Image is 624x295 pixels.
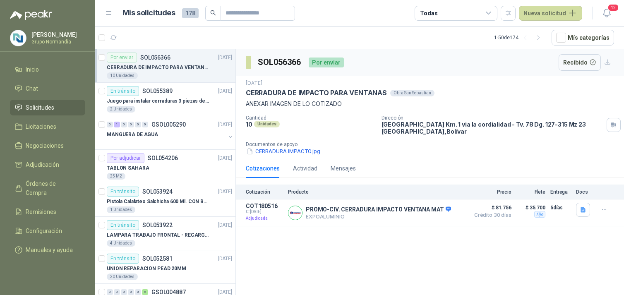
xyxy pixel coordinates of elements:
button: Mís categorías [552,30,614,46]
div: 0 [128,289,134,295]
span: Licitaciones [26,122,56,131]
div: Unidades [254,121,280,127]
p: Juego para instalar cerraduras 3 piezas de acero al carbono - Pretul [107,97,210,105]
a: Por adjudicarSOL054206[DATE] TABLON SAHARA25 M2 [95,150,235,183]
a: 0 1 0 0 0 0 GSOL005290[DATE] MANGUERA DE AGUA [107,120,234,146]
button: CERRADURA IMPACTO.jpg [246,147,321,156]
span: Manuales y ayuda [26,245,73,254]
p: SOL053924 [142,189,173,194]
p: $ 35.700 [516,203,545,213]
div: 1 Unidades [107,206,135,213]
p: 5 días [550,203,571,213]
div: 2 Unidades [107,106,135,113]
p: UNION REPARACION PEAD 20MM [107,265,186,273]
a: Por enviarSOL056366[DATE] CERRADURA DE IMPACTO PARA VENTANAS10 Unidades [95,49,235,83]
a: Solicitudes [10,100,85,115]
p: CERRADURA DE IMPACTO PARA VENTANAS [107,64,210,72]
div: 2 [142,289,148,295]
p: Adjudicada [246,214,283,223]
div: En tránsito [107,220,139,230]
div: 0 [107,122,113,127]
span: 12 [607,4,619,12]
div: Por enviar [107,53,137,62]
p: [DATE] [218,221,232,229]
button: Nueva solicitud [519,6,582,21]
div: 10 Unidades [107,72,138,79]
button: 12 [599,6,614,21]
span: $ 81.756 [470,203,511,213]
span: Chat [26,84,38,93]
a: Licitaciones [10,119,85,134]
p: Docs [576,189,593,195]
img: Logo peakr [10,10,52,20]
a: Manuales y ayuda [10,242,85,258]
div: 4 Unidades [107,240,135,247]
div: 0 [121,122,127,127]
h1: Mis solicitudes [122,7,175,19]
div: Por adjudicar [107,153,144,163]
a: Órdenes de Compra [10,176,85,201]
p: [DATE] [246,79,262,87]
div: En tránsito [107,187,139,197]
p: Grupo Normandía [31,39,83,44]
div: 20 Unidades [107,273,138,280]
p: Precio [470,189,511,195]
img: Company Logo [10,30,26,46]
div: Mensajes [331,164,356,173]
p: SOL052581 [142,256,173,261]
a: En tránsitoSOL055389[DATE] Juego para instalar cerraduras 3 piezas de acero al carbono - Pretul2 ... [95,83,235,116]
p: [DATE] [218,154,232,162]
p: Producto [288,189,465,195]
p: Documentos de apoyo [246,142,621,147]
p: [DATE] [218,87,232,95]
div: 25 M2 [107,173,125,180]
span: Negociaciones [26,141,64,150]
p: CERRADURA DE IMPACTO PARA VENTANAS [246,89,387,97]
p: COT180516 [246,203,283,209]
div: 0 [128,122,134,127]
p: [DATE] [218,121,232,129]
span: 178 [182,8,199,18]
a: En tránsitoSOL053922[DATE] LAMPARA TRABAJO FRONTAL - RECARGABLE4 Unidades [95,217,235,250]
span: Solicitudes [26,103,54,112]
p: SOL053922 [142,222,173,228]
p: MANGUERA DE AGUA [107,131,158,139]
div: 0 [142,122,148,127]
span: Remisiones [26,207,56,216]
a: Adjudicación [10,157,85,173]
span: Inicio [26,65,39,74]
p: SOL056366 [140,55,170,60]
p: SOL055389 [142,88,173,94]
p: TABLON SAHARA [107,164,149,172]
p: Dirección [382,115,604,121]
p: [DATE] [218,188,232,196]
span: Órdenes de Compra [26,179,77,197]
a: Remisiones [10,204,85,220]
div: 0 [135,122,141,127]
a: En tránsitoSOL052581[DATE] UNION REPARACION PEAD 20MM20 Unidades [95,250,235,284]
p: 10 [246,121,252,128]
p: SOL054206 [148,155,178,161]
p: LAMPARA TRABAJO FRONTAL - RECARGABLE [107,231,210,239]
p: [GEOGRAPHIC_DATA] Km. 1 via la cordialidad - Tv. 78 Dg. 127-315 Mz 23 [GEOGRAPHIC_DATA] , Bolívar [382,121,604,135]
p: Entrega [550,189,571,195]
div: 0 [135,289,141,295]
div: 1 - 50 de 174 [494,31,545,44]
div: Fijo [534,211,545,218]
p: Pistola Calafateo Salchicha 600 Ml. CON BOQUILLA [107,198,210,206]
h3: SOL056366 [258,56,302,69]
a: Configuración [10,223,85,239]
div: Todas [420,9,437,18]
div: 1 [114,122,120,127]
div: Cotizaciones [246,164,280,173]
div: 0 [114,289,120,295]
button: Recibido [559,54,601,71]
span: search [210,10,216,16]
p: Cotización [246,189,283,195]
p: PROMO-CIV. CERRADURA IMPACTO VENTANA MAT [306,206,451,213]
p: Cantidad [246,115,375,121]
div: 0 [121,289,127,295]
div: En tránsito [107,254,139,264]
a: Chat [10,81,85,96]
div: En tránsito [107,86,139,96]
